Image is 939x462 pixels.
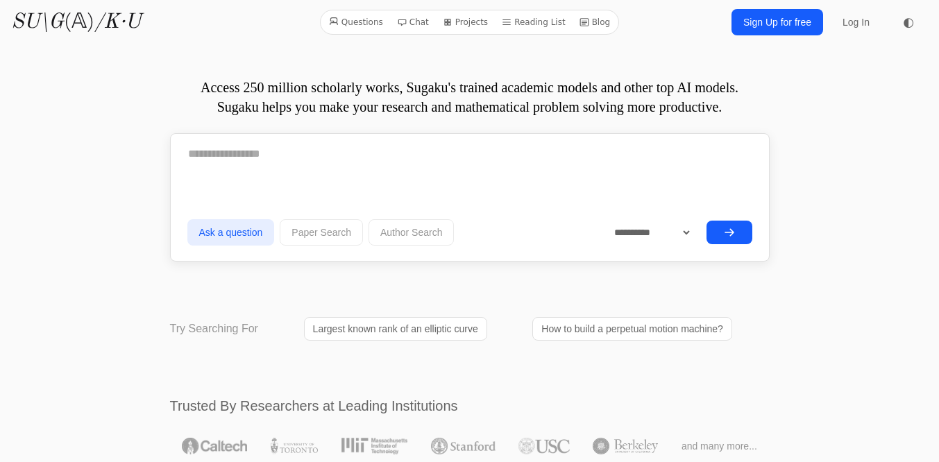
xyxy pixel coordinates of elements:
[280,219,363,246] button: Paper Search
[11,10,141,35] a: SU\G(𝔸)/K·U
[431,438,496,454] img: Stanford
[304,317,487,341] a: Largest known rank of an elliptic curve
[187,219,275,246] button: Ask a question
[170,320,258,337] p: Try Searching For
[895,8,922,36] button: ◐
[182,438,247,454] img: Caltech
[271,438,318,454] img: University of Toronto
[731,9,823,35] a: Sign Up for free
[903,16,914,28] span: ◐
[682,439,757,453] span: and many more...
[593,438,658,454] img: UC Berkeley
[369,219,455,246] button: Author Search
[341,438,407,454] img: MIT
[170,396,770,416] h2: Trusted By Researchers at Leading Institutions
[834,10,878,35] a: Log In
[391,13,434,31] a: Chat
[170,78,770,117] p: Access 250 million scholarly works, Sugaku's trained academic models and other top AI models. Sug...
[94,12,141,33] i: /K·U
[532,317,732,341] a: How to build a perpetual motion machine?
[323,13,389,31] a: Questions
[574,13,616,31] a: Blog
[437,13,493,31] a: Projects
[518,438,569,454] img: USC
[496,13,571,31] a: Reading List
[11,12,64,33] i: SU\G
